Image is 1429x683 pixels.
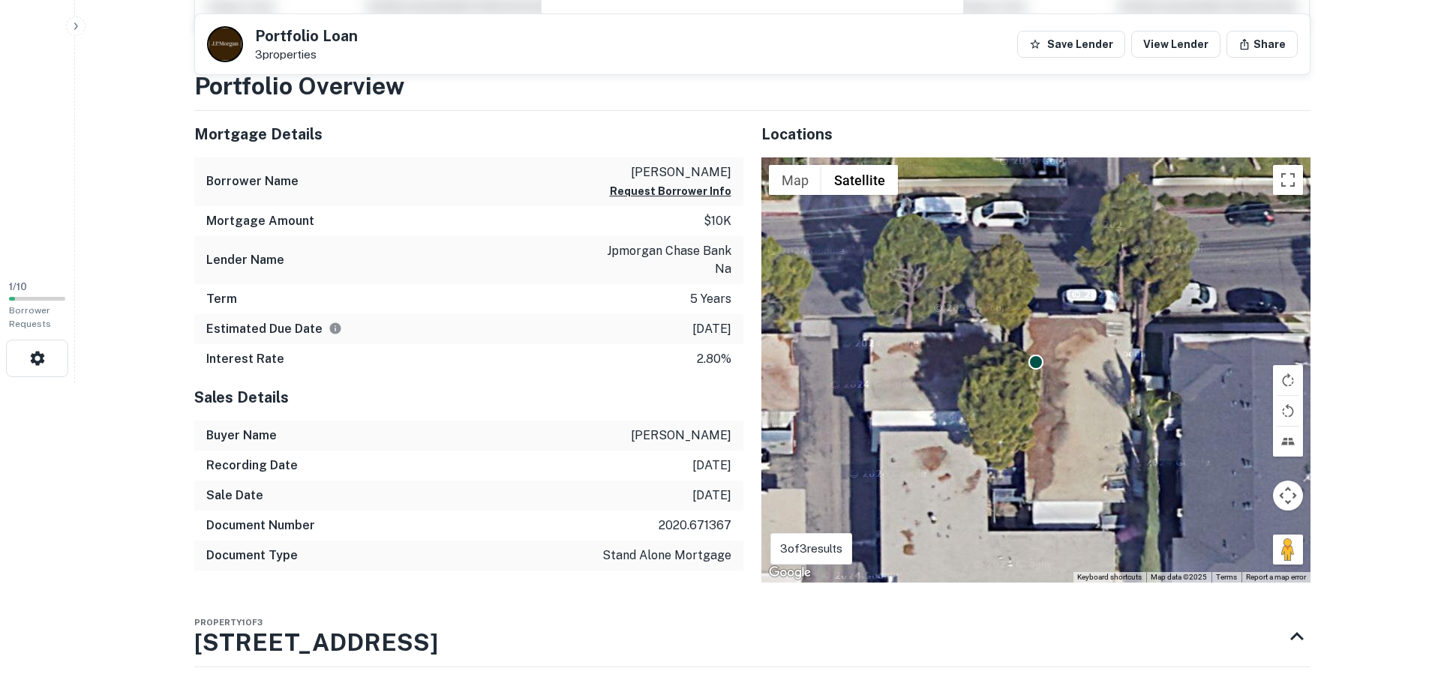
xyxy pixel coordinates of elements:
button: Rotate map counterclockwise [1273,396,1303,426]
p: 5 years [690,290,731,308]
svg: Estimate is based on a standard schedule for this type of loan. [329,322,342,335]
span: Map data ©2025 [1151,573,1207,581]
h5: Mortgage Details [194,123,743,145]
iframe: Chat Widget [1354,563,1429,635]
p: 3 of 3 results [780,540,842,558]
button: Show street map [769,165,821,195]
a: View Lender [1131,31,1220,58]
button: Show satellite imagery [821,165,898,195]
a: Open this area in Google Maps (opens a new window) [765,563,815,583]
button: Map camera controls [1273,481,1303,511]
h6: Recording Date [206,457,298,475]
h6: Document Number [206,517,315,535]
button: Request Borrower Info [610,182,731,200]
h5: Portfolio Loan [255,28,358,43]
h6: Lender Name [206,251,284,269]
p: 2020.671367 [659,517,731,535]
h6: Buyer Name [206,427,277,445]
p: [PERSON_NAME] [631,427,731,445]
p: 3 properties [255,48,358,61]
h5: Locations [761,123,1310,145]
h6: Sale Date [206,487,263,505]
h5: Sales Details [194,386,743,409]
h6: Interest Rate [206,350,284,368]
button: Drag Pegman onto the map to open Street View [1273,535,1303,565]
p: $10k [704,212,731,230]
button: Toggle fullscreen view [1273,165,1303,195]
p: [PERSON_NAME] [610,163,731,181]
p: [DATE] [692,320,731,338]
button: Save Lender [1017,31,1125,58]
button: Rotate map clockwise [1273,365,1303,395]
h6: Borrower Name [206,172,299,190]
p: jpmorgan chase bank na [596,242,731,278]
a: Terms (opens in new tab) [1216,573,1237,581]
h6: Mortgage Amount [206,212,314,230]
p: stand alone mortgage [602,547,731,565]
span: Borrower Requests [9,305,51,329]
h6: Term [206,290,237,308]
h6: Estimated Due Date [206,320,342,338]
img: Google [765,563,815,583]
button: Keyboard shortcuts [1077,572,1142,583]
button: Share [1226,31,1298,58]
h6: Document Type [206,547,298,565]
span: Property 1 of 3 [194,618,263,627]
p: [DATE] [692,487,731,505]
button: Tilt map [1273,427,1303,457]
h3: [STREET_ADDRESS] [194,625,438,661]
p: [DATE] [692,457,731,475]
span: 1 / 10 [9,281,27,292]
p: 2.80% [697,350,731,368]
div: Property1of3[STREET_ADDRESS] [194,607,1310,667]
h3: Portfolio Overview [194,68,1310,104]
a: Report a map error [1246,573,1306,581]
